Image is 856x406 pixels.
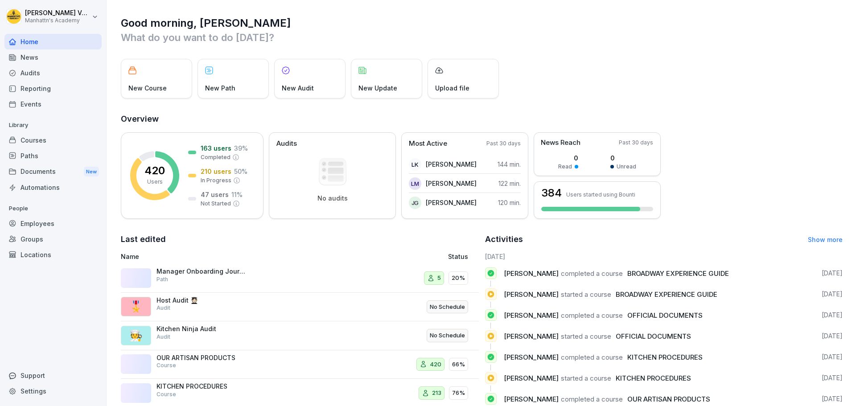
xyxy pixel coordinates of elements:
[432,389,441,398] p: 213
[121,113,843,125] h2: Overview
[558,163,572,171] p: Read
[561,395,623,403] span: completed a course
[4,96,102,112] div: Events
[4,81,102,96] a: Reporting
[84,167,99,177] div: New
[201,153,230,161] p: Completed
[4,383,102,399] a: Settings
[276,139,297,149] p: Audits
[822,269,843,278] p: [DATE]
[627,353,703,361] span: KITCHEN PROCEDURES
[504,353,559,361] span: [PERSON_NAME]
[156,304,170,312] p: Audit
[4,34,102,49] a: Home
[504,395,559,403] span: [PERSON_NAME]
[128,83,167,93] p: New Course
[504,269,559,278] span: [PERSON_NAME]
[822,290,843,299] p: [DATE]
[426,198,477,207] p: [PERSON_NAME]
[541,188,562,198] h3: 384
[485,252,843,261] h6: [DATE]
[317,194,348,202] p: No audits
[121,321,479,350] a: 🧑‍🍳Kitchen Ninja AuditAuditNo Schedule
[4,132,102,148] a: Courses
[144,165,165,176] p: 420
[358,83,397,93] p: New Update
[156,275,168,283] p: Path
[561,311,623,320] span: completed a course
[4,216,102,231] div: Employees
[561,269,623,278] span: completed a course
[485,233,523,246] h2: Activities
[452,389,465,398] p: 76%
[201,190,229,199] p: 47 users
[619,139,653,147] p: Past 30 days
[201,176,231,185] p: In Progress
[822,353,843,361] p: [DATE]
[205,83,235,93] p: New Path
[129,299,143,315] p: 🎖️
[426,179,477,188] p: [PERSON_NAME]
[426,160,477,169] p: [PERSON_NAME]
[409,158,421,171] div: LK
[156,296,246,304] p: Host Audit 🧑🏻‍🎓
[4,65,102,81] a: Audits
[4,180,102,195] div: Automations
[822,311,843,320] p: [DATE]
[4,231,102,247] a: Groups
[234,167,247,176] p: 50 %
[147,178,163,186] p: Users
[561,353,623,361] span: completed a course
[566,191,635,198] p: Users started using Bounti
[201,167,231,176] p: 210 users
[4,164,102,180] a: DocumentsNew
[4,164,102,180] div: Documents
[627,269,729,278] span: BROADWAY EXPERIENCE GUIDE
[627,311,703,320] span: OFFICIAL DOCUMENTS
[4,49,102,65] div: News
[435,83,469,93] p: Upload file
[822,373,843,382] p: [DATE]
[201,144,231,153] p: 163 users
[121,16,843,30] h1: Good morning, [PERSON_NAME]
[486,139,521,148] p: Past 30 days
[617,163,636,171] p: Unread
[452,360,465,369] p: 66%
[409,177,421,190] div: LM
[4,247,102,262] a: Locations
[231,190,243,199] p: 11 %
[808,236,843,243] a: Show more
[504,332,559,340] span: [PERSON_NAME]
[25,9,90,17] p: [PERSON_NAME] Vanderbeken
[498,198,521,207] p: 120 min.
[448,252,468,261] p: Status
[430,331,465,340] p: No Schedule
[616,290,717,299] span: BROADWAY EXPERIENCE GUIDE
[156,354,246,362] p: OUR ARTISAN PRODUCTS
[558,153,578,163] p: 0
[282,83,314,93] p: New Audit
[129,328,143,344] p: 🧑‍🍳
[4,118,102,132] p: Library
[504,374,559,382] span: [PERSON_NAME]
[4,201,102,216] p: People
[822,332,843,340] p: [DATE]
[156,361,176,369] p: Course
[4,368,102,383] div: Support
[437,274,441,283] p: 5
[4,148,102,164] div: Paths
[541,138,580,148] p: News Reach
[430,303,465,312] p: No Schedule
[409,197,421,209] div: JG
[627,395,710,403] span: OUR ARTISAN PRODUCTS
[498,160,521,169] p: 144 min.
[610,153,636,163] p: 0
[234,144,248,153] p: 39 %
[498,179,521,188] p: 122 min.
